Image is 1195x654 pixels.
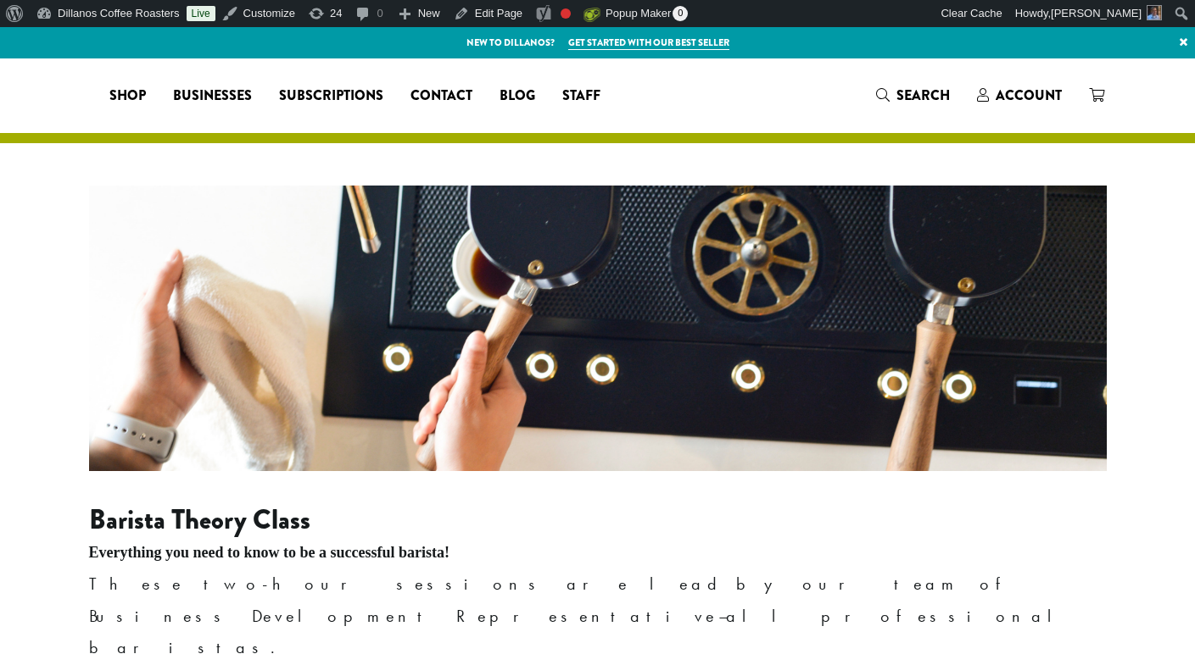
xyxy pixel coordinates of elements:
[863,81,963,109] a: Search
[1172,27,1195,58] a: ×
[410,86,472,107] span: Contact
[561,8,571,19] div: Focus keyphrase not set
[279,86,383,107] span: Subscriptions
[89,186,1107,472] img: Wholesale Services with Dillanos Coffee Roasters
[673,6,688,21] span: 0
[500,86,535,107] span: Blog
[996,86,1062,105] span: Account
[568,36,729,50] a: Get started with our best seller
[109,86,146,107] span: Shop
[549,82,614,109] a: Staff
[896,86,950,105] span: Search
[1051,7,1142,19] span: [PERSON_NAME]
[89,544,1107,563] h5: Everything you need to know to be a successful barista!
[96,82,159,109] a: Shop
[187,6,215,21] a: Live
[173,86,252,107] span: Businesses
[89,504,1107,536] h3: Barista Theory Class
[562,86,600,107] span: Staff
